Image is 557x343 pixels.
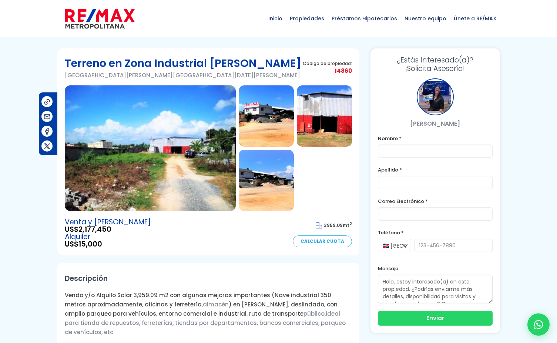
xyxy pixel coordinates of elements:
[401,7,450,30] span: Nuestro equipo
[65,8,135,30] img: remax-metropolitana-logo
[65,270,352,287] h2: Descripción
[65,233,151,241] span: Alquiler
[43,98,51,106] img: Compartir
[378,165,493,174] label: Apellido *
[65,310,303,317] span: amplio parqueo para vehículos, entorno comercial e industrial, ruta de transporte
[229,300,338,308] span: ) en [PERSON_NAME], deslindado, con
[414,239,493,252] input: 123-456-7890
[316,222,352,228] span: mt
[303,66,352,75] span: 14860
[265,7,286,30] span: Inicio
[303,61,352,66] span: Código de propiedad:
[43,128,51,135] img: Compartir
[378,264,493,273] label: Mensaje
[325,310,326,317] span: ,
[78,239,102,249] span: 15,000
[65,226,151,233] span: US$
[65,291,352,337] p: almacén público ideal para tienda de repuestos, ferreterías, tiendas por departamentos, bancos co...
[378,56,493,64] span: ¿Estás Interesado(a)?
[78,224,111,234] span: 2,177,450
[293,235,352,247] a: Calcular Cuota
[450,7,500,30] span: Únete a RE/MAX
[43,142,51,150] img: Compartir
[43,113,51,120] img: Compartir
[286,7,328,30] span: Propiedades
[239,150,294,211] img: Terreno en Zona Industrial Herrera
[349,221,352,227] sup: 2
[324,222,343,228] span: 3959.09
[65,241,151,248] span: US$
[65,71,301,80] p: [GEOGRAPHIC_DATA][PERSON_NAME][GEOGRAPHIC_DATA][DATE][PERSON_NAME]
[239,85,294,147] img: Terreno en Zona Industrial Herrera
[378,275,493,303] textarea: Hola, estoy interesado(a) en esta propiedad. ¿Podrías enviarme más detalles, disponibilidad para ...
[297,85,352,147] img: Terreno en Zona Industrial Herrera
[378,56,493,73] h3: ¡Solicita Asesoría!
[65,56,301,71] h1: Terreno en Zona Industrial [PERSON_NAME]
[378,311,493,326] button: Enviar
[378,134,493,143] label: Nombre *
[378,197,493,206] label: Correo Electrónico *
[417,78,454,115] div: PATRICIA LEYBA
[378,119,493,128] p: [PERSON_NAME]
[65,218,151,226] span: Venta y [PERSON_NAME]
[65,291,331,308] span: Vendo y/o Alquilo Solar 3,959.09 m2 con algunas mejoras importantes (Nave industrial 350 metros a...
[65,85,236,211] img: Terreno en Zona Industrial Herrera
[378,228,493,237] label: Teléfono *
[328,7,401,30] span: Préstamos Hipotecarios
